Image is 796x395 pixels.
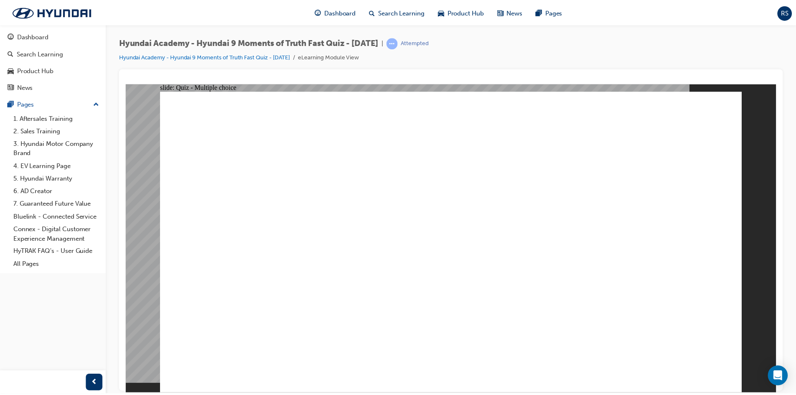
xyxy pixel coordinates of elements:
span: news-icon [501,7,507,17]
span: search-icon [8,50,13,57]
span: Product Hub [451,7,488,17]
button: DashboardSearch LearningProduct HubNews [3,27,103,96]
span: learningRecordVerb_ATTEMPT-icon [389,37,401,48]
span: | [384,38,386,47]
span: RS [787,7,795,17]
a: guage-iconDashboard [310,3,365,20]
a: 7. Guaranteed Future Value [10,197,103,210]
a: pages-iconPages [533,3,573,20]
a: car-iconProduct Hub [435,3,494,20]
a: Search Learning [3,46,103,61]
li: eLearning Module View [300,52,362,61]
div: Pages [17,99,34,109]
a: 3. Hyundai Motor Company Brand [10,137,103,159]
span: pages-icon [540,7,546,17]
div: Open Intercom Messenger [774,367,794,387]
a: Dashboard [3,28,103,44]
a: 5. Hyundai Warranty [10,172,103,185]
span: Search Learning [381,7,428,17]
a: 4. EV Learning Page [10,159,103,172]
span: pages-icon [8,100,14,108]
span: Dashboard [327,7,359,17]
span: car-icon [8,66,14,74]
button: Pages [3,96,103,112]
span: news-icon [8,84,14,91]
img: Trak [4,3,100,20]
span: Hyundai Academy - Hyundai 9 Moments of Truth Fast Quiz - [DATE] [120,38,381,47]
a: Hyundai Academy - Hyundai 9 Moments of Truth Fast Quiz - [DATE] [120,53,292,60]
span: prev-icon [92,378,98,389]
span: up-icon [94,99,100,110]
span: guage-icon [317,7,323,17]
div: Search Learning [17,48,64,58]
a: Product Hub [3,62,103,78]
a: Connex - Digital Customer Experience Management [10,223,103,245]
div: Product Hub [17,65,54,75]
span: car-icon [441,7,448,17]
a: 2. Sales Training [10,124,103,137]
a: 6. AD Creator [10,185,103,198]
a: search-iconSearch Learning [365,3,435,20]
span: search-icon [372,7,378,17]
div: Dashboard [17,31,49,41]
span: guage-icon [8,33,14,40]
span: News [511,7,526,17]
div: Attempted [404,38,432,46]
a: 1. Aftersales Training [10,112,103,125]
a: news-iconNews [494,3,533,20]
a: All Pages [10,258,103,271]
span: Pages [549,7,567,17]
div: News [17,82,33,92]
a: News [3,79,103,95]
a: Bluelink - Connected Service [10,210,103,223]
a: HyTRAK FAQ's - User Guide [10,245,103,258]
